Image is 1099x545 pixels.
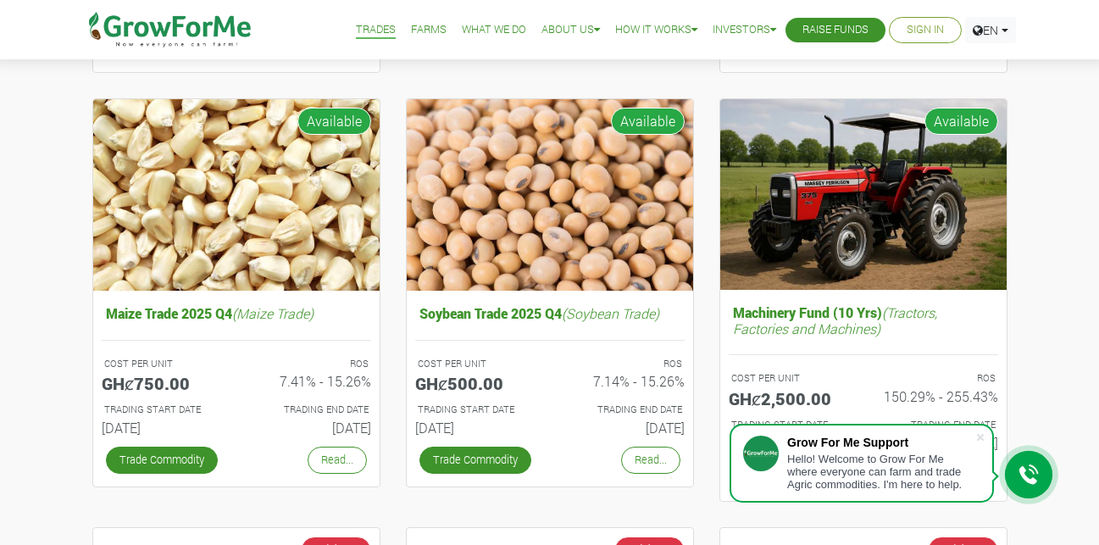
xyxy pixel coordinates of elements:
[419,447,531,473] a: Trade Commodity
[415,373,537,393] h5: GHȼ500.00
[415,301,685,325] h5: Soybean Trade 2025 Q4
[102,420,224,436] h6: [DATE]
[924,108,998,135] span: Available
[102,301,371,325] h5: Maize Trade 2025 Q4
[541,21,600,39] a: About Us
[104,403,221,417] p: Estimated Trading Start Date
[621,447,680,473] a: Read...
[308,447,367,473] a: Read...
[713,21,776,39] a: Investors
[356,21,396,39] a: Trades
[104,357,221,371] p: COST PER UNIT
[729,388,851,409] h5: GHȼ2,500.00
[411,21,447,39] a: Farms
[562,304,659,322] i: (Soybean Trade)
[731,418,848,432] p: Estimated Trading Start Date
[563,420,685,436] h6: [DATE]
[297,108,371,135] span: Available
[407,99,693,292] img: growforme image
[252,403,369,417] p: Estimated Trading End Date
[879,418,996,432] p: Estimated Trading End Date
[729,300,998,458] a: Machinery Fund (10 Yrs)(Tractors, Factories and Machines) COST PER UNIT GHȼ2,500.00 ROS 150.29% -...
[731,371,848,386] p: COST PER UNIT
[415,420,537,436] h6: [DATE]
[232,304,314,322] i: (Maize Trade)
[879,371,996,386] p: ROS
[565,357,682,371] p: ROS
[907,21,944,39] a: Sign In
[249,420,371,436] h6: [DATE]
[965,17,1016,43] a: EN
[102,301,371,442] a: Maize Trade 2025 Q4(Maize Trade) COST PER UNIT GHȼ750.00 ROS 7.41% - 15.26% TRADING START DATE [D...
[720,99,1007,290] img: growforme image
[615,21,697,39] a: How it Works
[418,403,535,417] p: Estimated Trading Start Date
[787,453,975,491] div: Hello! Welcome to Grow For Me where everyone can farm and trade Agric commodities. I'm here to help.
[418,357,535,371] p: COST PER UNIT
[93,99,380,292] img: growforme image
[563,373,685,389] h6: 7.14% - 15.26%
[462,21,526,39] a: What We Do
[802,21,869,39] a: Raise Funds
[876,388,998,404] h6: 150.29% - 255.43%
[787,436,975,449] div: Grow For Me Support
[249,373,371,389] h6: 7.41% - 15.26%
[102,373,224,393] h5: GHȼ750.00
[611,108,685,135] span: Available
[733,303,937,337] i: (Tractors, Factories and Machines)
[729,435,851,451] h6: [DATE]
[729,300,998,341] h5: Machinery Fund (10 Yrs)
[106,447,218,473] a: Trade Commodity
[565,403,682,417] p: Estimated Trading End Date
[252,357,369,371] p: ROS
[415,301,685,442] a: Soybean Trade 2025 Q4(Soybean Trade) COST PER UNIT GHȼ500.00 ROS 7.14% - 15.26% TRADING START DAT...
